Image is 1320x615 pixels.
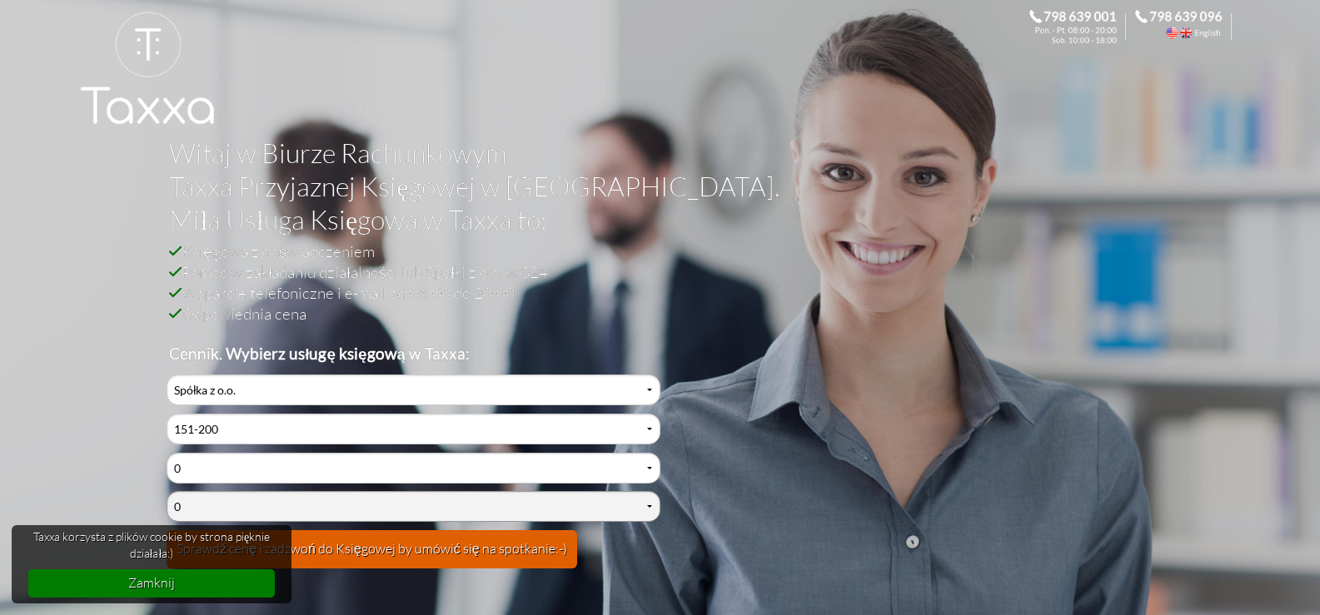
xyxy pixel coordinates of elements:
div: Cennik Usług Księgowych Przyjaznej Księgowej w Biurze Rachunkowym Taxxa [167,374,660,578]
button: Sprawdź cenę i zadzwoń do Księgowej by umówić się na spotkanie:-) [167,530,577,568]
span: Taxxa korzysta z plików cookie by strona pięknie działała:) [28,528,276,561]
div: Zadzwoń do Księgowej. 798 639 001 [1029,10,1135,43]
h2: Księgowa z doświadczeniem Pomoc w zakładaniu działalności lub Spółki z o.o. w S24 Wsparcie telefo... [169,241,1136,364]
b: Cennik. Wybierz usługę księgową w Taxxa: [169,344,470,363]
a: dismiss cookie message [28,569,276,597]
h1: Witaj w Biurze Rachunkowym Taxxa Przyjaznej Księgowej w [GEOGRAPHIC_DATA]. Miła Usługa Księgowa w... [169,136,1136,241]
div: Call the Accountant. 798 639 096 [1135,10,1241,43]
div: cookieconsent [12,525,291,603]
